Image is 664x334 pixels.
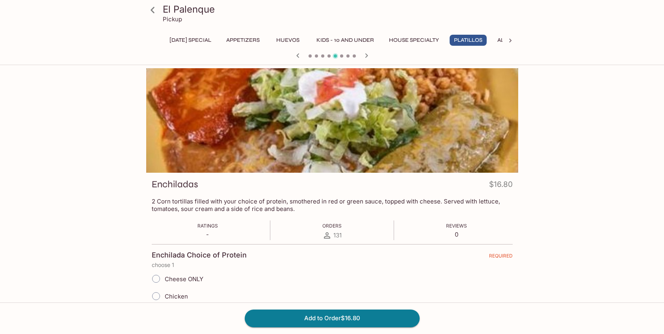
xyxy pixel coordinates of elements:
button: Platillos [450,35,487,46]
span: Cheese ONLY [165,275,203,283]
span: Chicken [165,293,188,300]
h4: Enchilada Choice of Protein [152,251,247,259]
p: 2 Corn tortillas filled with your choice of protein, smothered in red or green sauce, topped with... [152,198,513,213]
button: Add to Order$16.80 [245,310,420,327]
p: - [197,231,218,238]
p: choose 1 [152,262,513,268]
button: [DATE] Special [165,35,216,46]
button: Kids - 10 and Under [312,35,378,46]
h3: El Palenque [163,3,515,15]
span: REQUIRED [489,253,513,262]
button: Ala Carte and Side Orders [493,35,582,46]
span: Orders [322,223,342,229]
span: Ratings [197,223,218,229]
div: Enchiladas [146,68,518,173]
p: 0 [446,231,467,238]
button: House Specialty [385,35,443,46]
span: Reviews [446,223,467,229]
h4: $16.80 [489,178,513,194]
button: Appetizers [222,35,264,46]
p: Pickup [163,15,182,23]
button: Huevos [270,35,306,46]
span: 131 [333,231,342,239]
h3: Enchiladas [152,178,198,190]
